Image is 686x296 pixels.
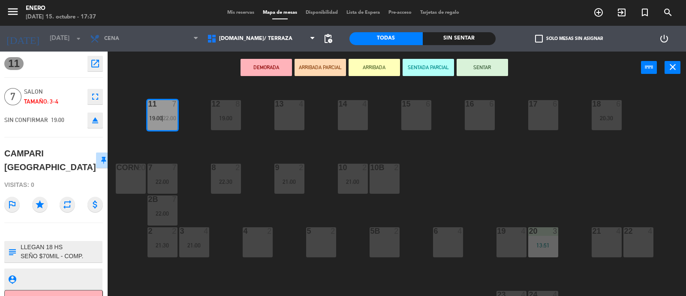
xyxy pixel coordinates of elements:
div: 2 [267,227,272,235]
div: 21:00 [179,242,209,248]
div: 3 [553,227,558,235]
span: SIN CONFIRMAR [4,116,48,123]
div: 2 [394,164,399,171]
label: Solo mesas sin asignar [535,35,603,43]
div: Visitas: 0 [4,177,103,192]
div: 2 [235,164,241,171]
span: Cena [104,36,119,42]
i: search [663,7,673,18]
div: 7 [172,100,177,108]
button: SENTADA PARCIAL [403,59,454,76]
div: 5 [307,227,307,235]
div: 4 [457,227,463,235]
i: exit_to_app [617,7,627,18]
div: 21:00 [274,179,304,185]
div: Sin sentar [423,32,496,45]
span: Lista de Espera [342,10,384,15]
div: 8 [235,100,241,108]
div: 19:00 [211,115,241,121]
div: 2 [148,227,149,235]
div: Enero [26,4,96,13]
button: ARRIBADA [349,59,400,76]
div: 4 [648,227,653,235]
span: check_box_outline_blank [535,35,543,43]
span: 22:00 [163,115,176,122]
div: 9 [275,164,276,171]
div: CAMPARI [GEOGRAPHIC_DATA] [4,146,96,174]
div: 21:00 [338,179,368,185]
div: 6 [434,227,434,235]
div: 2 [394,227,399,235]
div: 22:00 [147,179,178,185]
button: SENTAR [457,59,508,76]
div: 6 [426,100,431,108]
div: 6 [553,100,558,108]
div: 4 [299,100,304,108]
div: 15 [402,100,403,108]
div: 2B [148,195,149,203]
button: eject [87,113,103,128]
i: menu [6,5,19,18]
div: 3 [180,227,181,235]
div: 6 [489,100,494,108]
div: 6 [616,100,621,108]
div: 4 [362,100,367,108]
div: [DATE] 15. octubre - 17:37 [26,13,96,21]
span: [DOMAIN_NAME]/ TERRAZA [219,36,292,42]
span: 11 [4,57,24,70]
span: Tarjetas de regalo [416,10,463,15]
i: outlined_flag [4,197,20,212]
div: 4 [616,227,621,235]
span: Mis reservas [223,10,259,15]
i: attach_money [87,197,103,212]
div: 7 [148,164,149,171]
i: power_input [644,62,654,72]
div: 11 [148,100,149,108]
span: 19:00 [149,115,162,122]
div: 17 [529,100,530,108]
div: 2 [299,164,304,171]
div: 2 [172,227,177,235]
span: Mapa de mesas [259,10,301,15]
i: subject [7,247,17,256]
div: 22:30 [211,179,241,185]
i: fullscreen [90,92,100,102]
i: open_in_new [90,58,100,69]
button: menu [6,5,19,21]
span: SALON [24,87,83,97]
button: power_input [641,61,657,74]
div: 2 [362,164,367,171]
span: | [162,115,163,122]
div: 7 [172,164,177,171]
button: ARRIBADA PARCIAL [295,59,346,76]
i: star [32,197,48,212]
div: 20 [529,227,530,235]
div: 4 [204,227,209,235]
span: 19:00 [51,116,64,123]
i: power_settings_new [659,34,669,44]
button: DEMORADA [241,59,292,76]
div: 4 [521,227,526,235]
button: close [665,61,680,74]
div: 13 [275,100,276,108]
div: Tamaño: 3-4 [24,97,83,107]
span: Disponibilidad [301,10,342,15]
button: fullscreen [87,89,103,104]
div: 21:30 [147,242,178,248]
i: repeat [60,197,75,212]
button: open_in_new [87,56,103,71]
span: Pre-acceso [384,10,416,15]
i: eject [90,115,100,125]
i: person_pin [7,275,17,284]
